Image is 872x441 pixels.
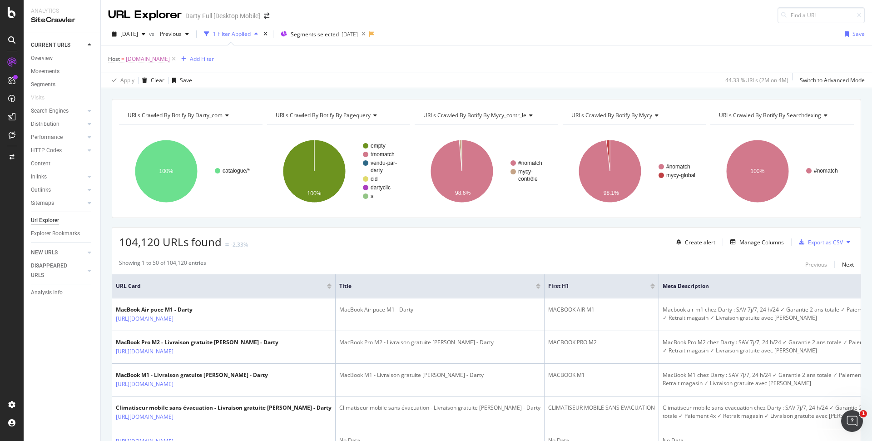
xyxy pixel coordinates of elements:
[31,80,55,89] div: Segments
[31,159,50,168] div: Content
[814,168,838,174] text: #nomatch
[710,132,854,211] svg: A chart.
[31,133,85,142] a: Performance
[805,259,827,270] button: Previous
[126,53,170,65] span: [DOMAIN_NAME]
[548,404,655,412] div: CLIMATISEUR MOBILE SANS EVACUATION
[415,132,558,211] div: A chart.
[274,108,402,123] h4: URLs Crawled By Botify By pagequery
[31,216,94,225] a: Url Explorer
[371,143,386,149] text: empty
[156,27,193,41] button: Previous
[116,347,173,356] a: [URL][DOMAIN_NAME]
[108,55,120,63] span: Host
[604,190,619,196] text: 98.1%
[120,30,138,38] span: 2025 Mar. 30th
[116,314,173,323] a: [URL][DOMAIN_NAME]
[852,30,865,38] div: Save
[339,338,540,347] div: MacBook Pro M2 - Livraison gratuite [PERSON_NAME] - Darty
[267,132,411,211] div: A chart.
[151,76,164,84] div: Clear
[120,76,134,84] div: Apply
[276,111,371,119] span: URLs Crawled By Botify By pagequery
[31,172,47,182] div: Inlinks
[31,40,70,50] div: CURRENT URLS
[725,76,788,84] div: 44.33 % URLs ( 2M on 4M )
[371,193,373,199] text: s
[116,404,332,412] div: Climatiseur mobile sans évacuation - Livraison gratuite [PERSON_NAME] - Darty
[751,168,765,174] text: 100%
[860,410,867,417] span: 1
[778,7,865,23] input: Find a URL
[31,93,45,103] div: Visits
[119,132,263,211] svg: A chart.
[371,184,391,191] text: dartyclic
[264,13,269,19] div: arrow-right-arrow-left
[128,111,223,119] span: URLs Crawled By Botify By darty_com
[31,80,94,89] a: Segments
[548,282,637,290] span: First H1
[119,259,206,270] div: Showing 1 to 50 of 104,120 entries
[108,73,134,88] button: Apply
[307,190,321,197] text: 100%
[180,76,192,84] div: Save
[185,11,260,20] div: Darty Full [Desktop Mobile]
[31,248,85,258] a: NEW URLS
[31,40,85,50] a: CURRENT URLS
[371,151,395,158] text: #nomatch
[119,234,222,249] span: 104,120 URLs found
[371,160,397,166] text: vendu-par-
[116,338,278,347] div: MacBook Pro M2 - Livraison gratuite [PERSON_NAME] - Darty
[842,259,854,270] button: Next
[31,261,77,280] div: DISAPPEARED URLS
[108,27,149,41] button: [DATE]
[168,73,192,88] button: Save
[31,119,59,129] div: Distribution
[685,238,715,246] div: Create alert
[518,176,538,182] text: contrôle
[423,111,526,119] span: URLs Crawled By Botify By mycy_contr_le
[31,7,93,15] div: Analytics
[126,108,254,123] h4: URLs Crawled By Botify By darty_com
[149,30,156,38] span: vs
[31,93,54,103] a: Visits
[673,235,715,249] button: Create alert
[116,306,213,314] div: MacBook Air puce M1 - Darty
[663,282,864,290] span: Meta Description
[795,235,843,249] button: Export as CSV
[739,238,784,246] div: Manage Columns
[727,237,784,248] button: Manage Columns
[548,371,655,379] div: MACBOOK M1
[371,167,383,173] text: darty
[339,371,540,379] div: MacBook M1 - Livraison gratuite [PERSON_NAME] - Darty
[156,30,182,38] span: Previous
[548,306,655,314] div: MACBOOK AIR M1
[262,30,269,39] div: times
[116,412,173,421] a: [URL][DOMAIN_NAME]
[570,108,698,123] h4: URLs Crawled By Botify By mycy
[31,106,69,116] div: Search Engines
[31,54,53,63] div: Overview
[571,111,652,119] span: URLs Crawled By Botify By mycy
[421,108,550,123] h4: URLs Crawled By Botify By mycy_contr_le
[841,27,865,41] button: Save
[371,176,377,182] text: cid
[31,198,85,208] a: Sitemaps
[213,30,251,38] div: 1 Filter Applied
[563,132,706,211] svg: A chart.
[717,108,846,123] h4: URLs Crawled By Botify By searchdexing
[178,54,214,64] button: Add Filter
[116,282,325,290] span: URL Card
[31,229,80,238] div: Explorer Bookmarks
[339,306,540,314] div: MacBook Air puce M1 - Darty
[277,27,358,41] button: Segments selected[DATE]
[31,185,51,195] div: Outlinks
[518,160,542,166] text: #nomatch
[31,54,94,63] a: Overview
[808,238,843,246] div: Export as CSV
[121,55,124,63] span: =
[518,168,533,175] text: mycy-
[159,168,173,174] text: 100%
